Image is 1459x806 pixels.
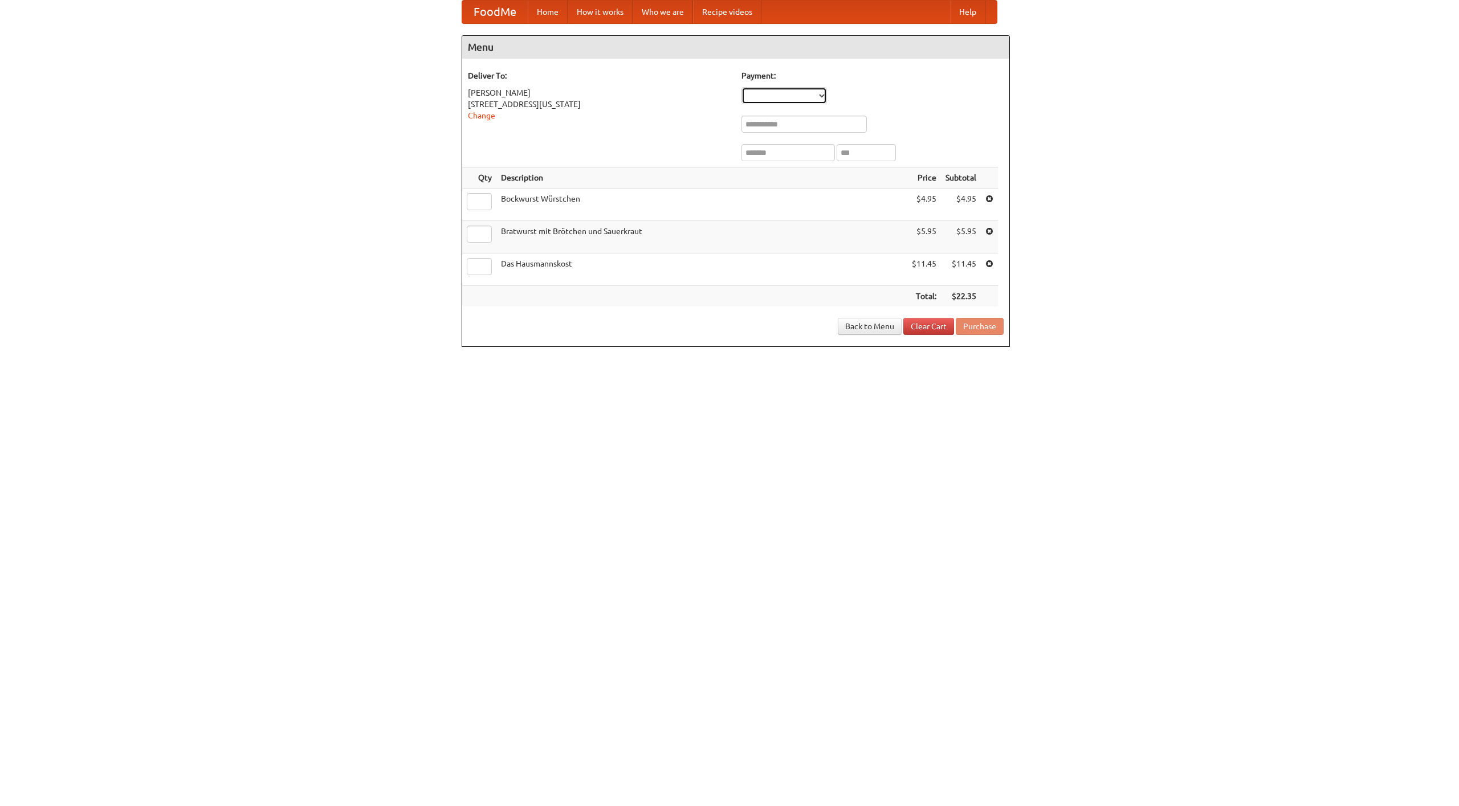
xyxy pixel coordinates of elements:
[633,1,693,23] a: Who we are
[907,286,941,307] th: Total:
[907,253,941,286] td: $11.45
[941,221,981,253] td: $5.95
[941,189,981,221] td: $4.95
[468,70,730,81] h5: Deliver To:
[741,70,1004,81] h5: Payment:
[693,1,761,23] a: Recipe videos
[941,286,981,307] th: $22.35
[462,1,528,23] a: FoodMe
[462,167,496,189] th: Qty
[462,36,1009,59] h4: Menu
[528,1,568,23] a: Home
[907,167,941,189] th: Price
[941,253,981,286] td: $11.45
[838,318,902,335] a: Back to Menu
[496,253,907,286] td: Das Hausmannskost
[950,1,985,23] a: Help
[568,1,633,23] a: How it works
[956,318,1004,335] button: Purchase
[496,221,907,253] td: Bratwurst mit Brötchen und Sauerkraut
[907,221,941,253] td: $5.95
[941,167,981,189] th: Subtotal
[468,87,730,99] div: [PERSON_NAME]
[903,318,954,335] a: Clear Cart
[496,167,907,189] th: Description
[496,189,907,221] td: Bockwurst Würstchen
[468,111,495,120] a: Change
[907,189,941,221] td: $4.95
[468,99,730,110] div: [STREET_ADDRESS][US_STATE]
